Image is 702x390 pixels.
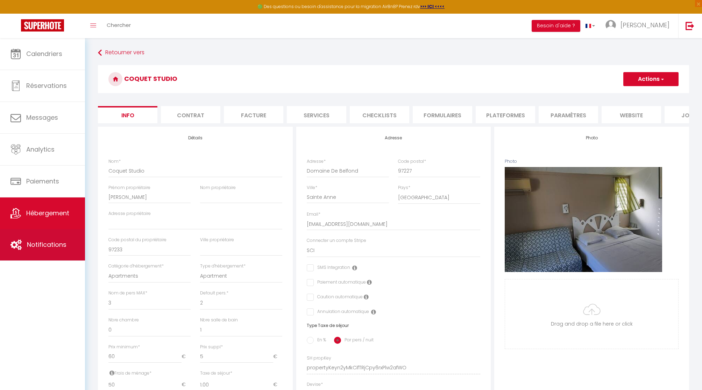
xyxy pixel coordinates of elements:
[182,350,191,363] span: €
[307,381,323,388] label: Devise
[539,106,598,123] li: Paramètres
[398,184,410,191] label: Pays
[505,135,679,140] h4: Photo
[21,19,64,32] img: Super Booking
[200,290,228,297] label: Default pers.
[200,317,238,323] label: Nbre salle de bain
[98,106,157,123] li: Info
[108,210,151,217] label: Adresse propriétaire
[200,184,236,191] label: Nom propriétaire
[26,113,58,122] span: Messages
[314,294,363,301] label: Caution automatique
[26,177,59,186] span: Paiements
[108,158,121,165] label: Nom
[314,279,366,287] label: Paiement automatique
[26,209,69,217] span: Hébergement
[307,323,481,328] h6: Type Taxe de séjour
[273,350,282,363] span: €
[98,47,689,59] a: Retourner vers
[27,240,66,249] span: Notifications
[161,106,220,123] li: Contrat
[602,106,661,123] li: website
[621,21,669,29] span: [PERSON_NAME]
[108,344,140,350] label: Prix minimum
[108,370,151,377] label: Frais de ménage
[200,344,223,350] label: Prix suppl
[101,14,136,38] a: Chercher
[200,370,232,377] label: Taxe de séjour
[307,355,331,362] label: SH propKey
[108,263,164,270] label: Catégorie d'hébergement
[108,317,139,323] label: Nbre chambre
[200,237,234,243] label: Ville propriétaire
[108,184,150,191] label: Prénom propriétaire
[605,20,616,30] img: ...
[307,211,320,218] label: Email
[505,158,517,165] label: Photo
[314,337,326,344] label: En %
[307,237,366,244] label: Connecter un compte Stripe
[224,106,283,123] li: Facture
[341,337,374,344] label: Par pers / nuit
[98,65,689,93] h3: Coquet Studio
[26,81,67,90] span: Réservations
[26,49,62,58] span: Calendriers
[350,106,409,123] li: Checklists
[307,158,326,165] label: Adresse
[108,135,282,140] h4: Détails
[109,370,114,376] i: Frais de ménage
[623,72,679,86] button: Actions
[287,106,346,123] li: Services
[108,237,166,243] label: Code postal du propriétaire
[108,290,147,297] label: Nom de pers MAX
[600,14,678,38] a: ... [PERSON_NAME]
[107,21,131,29] span: Chercher
[532,20,580,32] button: Besoin d'aide ?
[200,263,246,270] label: Type d'hébergement
[686,21,694,30] img: logout
[307,184,317,191] label: Ville
[420,4,445,9] a: >>> ICI <<<<
[26,145,55,154] span: Analytics
[398,158,426,165] label: Code postal
[307,135,481,140] h4: Adresse
[413,106,472,123] li: Formulaires
[476,106,535,123] li: Plateformes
